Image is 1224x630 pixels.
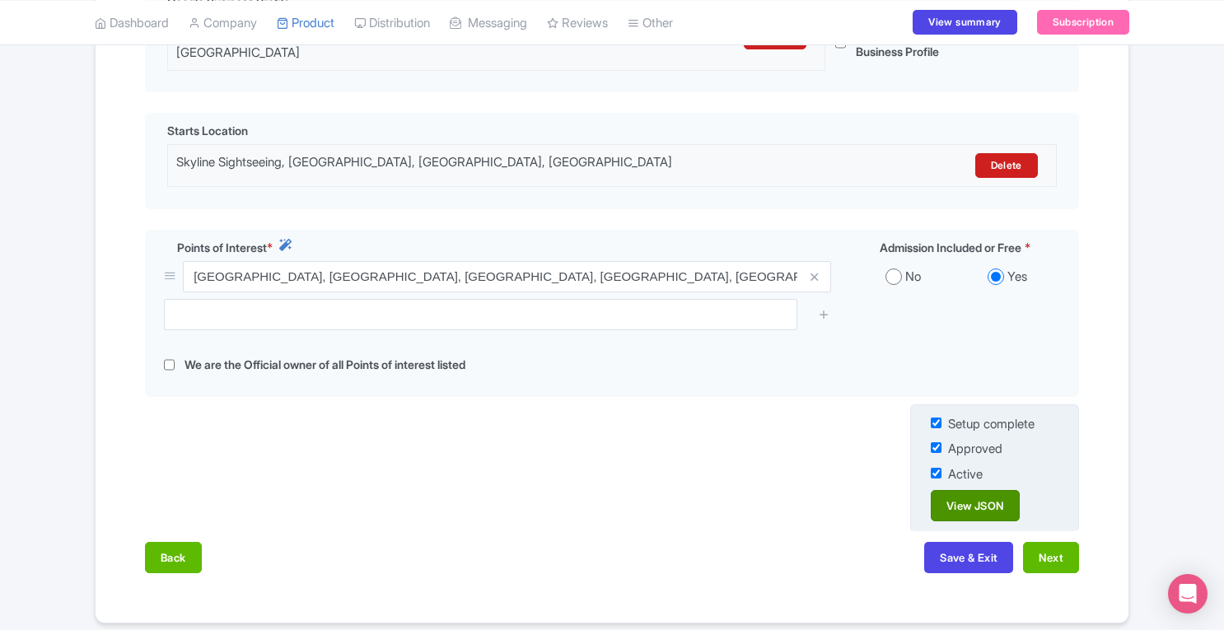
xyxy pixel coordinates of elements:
[913,10,1016,35] a: View summary
[185,356,465,375] label: We are the Official owner of all Points of interest listed
[924,542,1013,573] button: Save & Exit
[880,239,1021,256] span: Admission Included or Free
[975,153,1038,178] a: Delete
[1037,10,1129,35] a: Subscription
[948,415,1035,434] label: Setup complete
[1168,574,1208,614] div: Open Intercom Messenger
[1007,268,1027,287] label: Yes
[177,239,267,256] span: Points of Interest
[167,122,248,139] span: Starts Location
[931,490,1020,521] a: View JSON
[176,153,829,178] div: Skyline Sightseeing, [GEOGRAPHIC_DATA], [GEOGRAPHIC_DATA], [GEOGRAPHIC_DATA]
[905,268,921,287] label: No
[948,465,983,484] label: Active
[948,440,1002,459] label: Approved
[145,542,202,573] button: Back
[1023,542,1079,573] button: Next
